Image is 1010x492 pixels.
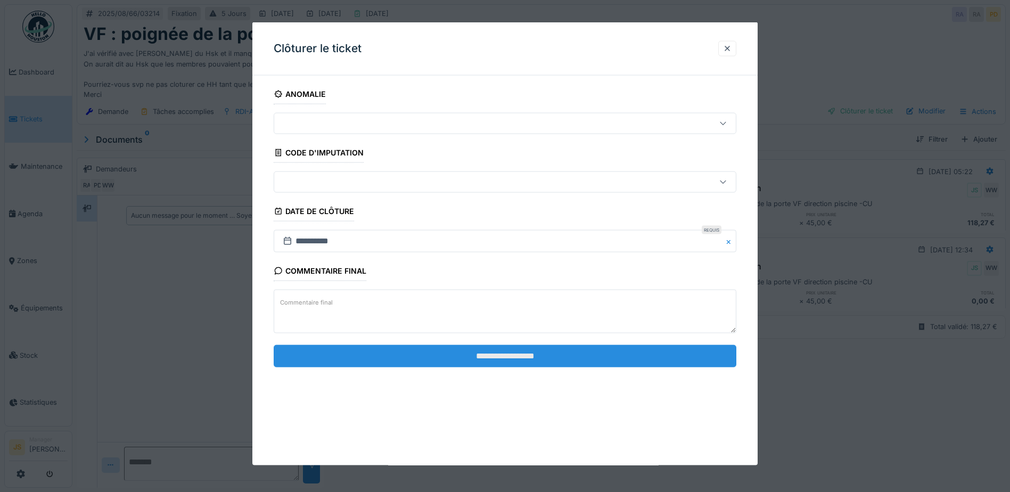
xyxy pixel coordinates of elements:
[274,203,354,222] div: Date de clôture
[274,263,366,281] div: Commentaire final
[725,230,736,252] button: Close
[278,296,335,309] label: Commentaire final
[274,145,364,163] div: Code d'imputation
[274,42,362,55] h3: Clôturer le ticket
[702,226,721,234] div: Requis
[274,86,326,104] div: Anomalie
